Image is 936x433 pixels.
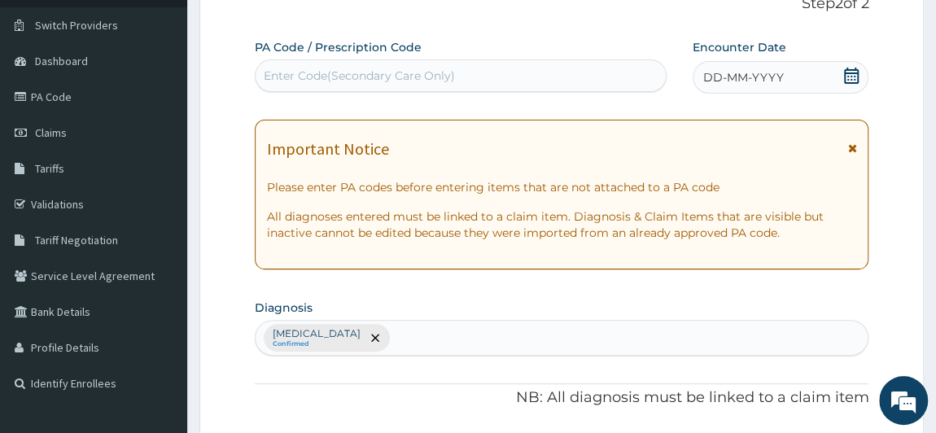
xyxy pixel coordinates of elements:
[255,387,869,409] p: NB: All diagnosis must be linked to a claim item
[35,54,88,68] span: Dashboard
[267,140,389,158] h1: Important Notice
[267,8,306,47] div: Minimize live chat window
[30,81,66,122] img: d_794563401_company_1708531726252_794563401
[267,179,857,195] p: Please enter PA codes before entering items that are not attached to a PA code
[255,39,422,55] label: PA Code / Prescription Code
[35,18,118,33] span: Switch Providers
[255,300,313,316] label: Diagnosis
[267,208,857,241] p: All diagnoses entered must be linked to a claim item. Diagnosis & Claim Items that are visible bu...
[85,91,273,112] div: Chat with us now
[693,39,786,55] label: Encounter Date
[94,119,225,283] span: We're online!
[35,233,118,247] span: Tariff Negotiation
[35,161,64,176] span: Tariffs
[35,125,67,140] span: Claims
[8,273,310,330] textarea: Type your message and hit 'Enter'
[264,68,455,84] div: Enter Code(Secondary Care Only)
[703,69,784,85] span: DD-MM-YYYY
